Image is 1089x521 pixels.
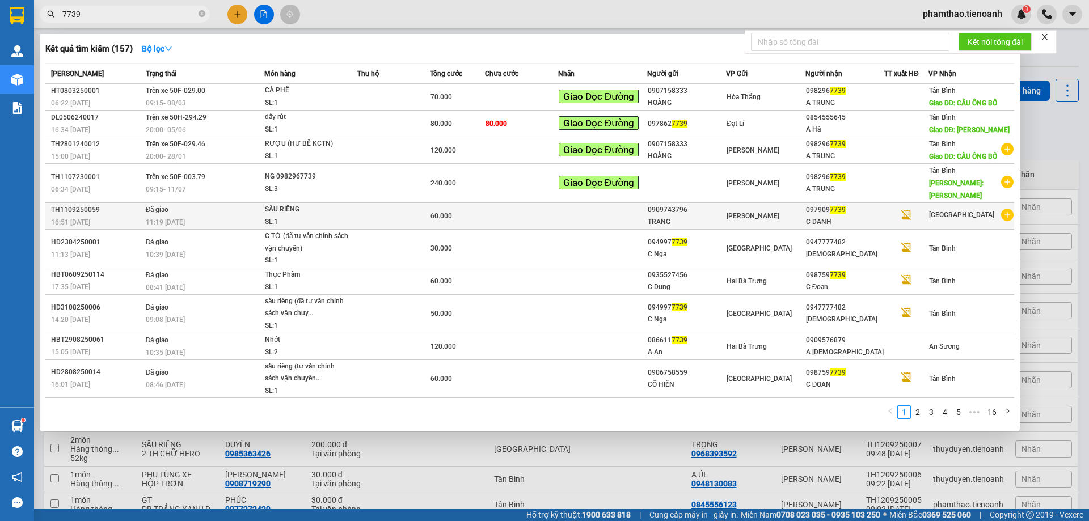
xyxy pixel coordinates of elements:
[929,342,960,350] span: An Sương
[265,124,350,136] div: SL: 1
[938,405,952,419] li: 4
[146,140,205,148] span: Trên xe 50F-029.46
[430,212,452,220] span: 60.000
[884,405,897,419] button: left
[648,314,726,325] div: C Nga
[898,406,910,418] a: 1
[142,44,172,53] strong: Bộ lọc
[146,113,206,121] span: Trên xe 50H-294.29
[146,218,185,226] span: 11:19 [DATE]
[727,120,744,128] span: Đạt Lí
[911,406,924,418] a: 2
[146,381,185,389] span: 08:46 [DATE]
[830,271,846,279] span: 7739
[146,238,169,246] span: Đã giao
[146,316,185,324] span: 09:08 [DATE]
[806,97,884,109] div: A TRUNG
[146,185,186,193] span: 09:15 - 11/07
[1004,408,1011,414] span: right
[559,116,639,130] span: Giao Dọc Đường
[146,99,186,107] span: 09:15 - 08/03
[146,283,185,291] span: 08:41 [DATE]
[51,334,142,346] div: HBT2908250061
[830,173,846,181] span: 7739
[929,211,994,219] span: [GEOGRAPHIC_DATA]
[806,248,884,260] div: [DEMOGRAPHIC_DATA]
[265,150,350,163] div: SL: 1
[51,366,142,378] div: HD2808250014
[51,316,90,324] span: 14:20 [DATE]
[929,277,956,285] span: Tân Bình
[672,120,687,128] span: 7739
[968,36,1023,48] span: Kết nối tổng đài
[929,113,956,121] span: Tân Bình
[430,342,456,350] span: 120.000
[51,171,142,183] div: TH1107230001
[265,138,350,150] div: RƯỢU (HƯ BỂ KCTN)
[925,406,938,418] a: 3
[648,248,726,260] div: C Nga
[265,295,350,320] div: sầu riêng (đã tư vấn chính sách vận chuy...
[265,183,350,196] div: SL: 3
[830,87,846,95] span: 7739
[51,269,142,281] div: HBT0609250114
[430,277,452,285] span: 60.000
[929,140,956,148] span: Tân Bình
[929,126,1010,134] span: Giao DĐ: [PERSON_NAME]
[558,70,575,78] span: Nhãn
[884,405,897,419] li: Previous Page
[939,406,951,418] a: 4
[727,310,792,317] span: [GEOGRAPHIC_DATA]
[806,171,884,183] div: 098296
[51,112,142,124] div: DL0506240017
[51,99,90,107] span: 06:22 [DATE]
[727,244,792,252] span: [GEOGRAPHIC_DATA]
[559,143,639,156] span: Giao Dọc Đường
[51,283,90,291] span: 17:35 [DATE]
[647,70,678,78] span: Người gửi
[648,204,726,216] div: 0909743796
[430,244,452,252] span: 30.000
[672,303,687,311] span: 7739
[51,204,142,216] div: TH1109250059
[806,334,884,346] div: 0909576879
[806,124,884,135] div: A Hà
[648,334,726,346] div: 086611
[648,216,726,228] div: TRANG
[51,251,90,259] span: 11:13 [DATE]
[264,70,296,78] span: Món hàng
[648,236,726,248] div: 094997
[265,171,350,183] div: NG 0982967739
[51,236,142,248] div: HD2304250001
[830,206,846,214] span: 7739
[430,375,452,383] span: 60.000
[929,87,956,95] span: Tân Bình
[199,10,205,17] span: close-circle
[265,230,350,255] div: G TỜ (đã tư vấn chính sách vận chuyển)
[648,150,726,162] div: HOÀNG
[51,153,90,160] span: 15:00 [DATE]
[806,269,884,281] div: 098759
[648,269,726,281] div: 0935527456
[884,70,919,78] span: TT xuất HĐ
[965,405,984,419] span: •••
[727,375,792,383] span: [GEOGRAPHIC_DATA]
[146,271,169,279] span: Đã giao
[830,368,846,376] span: 7739
[806,281,884,293] div: C Đoan
[430,93,452,101] span: 70.000
[12,472,23,482] span: notification
[648,281,726,293] div: C Dung
[265,84,350,97] div: CÀ PHÊ
[929,375,956,383] span: Tân Bình
[199,9,205,20] span: close-circle
[806,346,884,358] div: A [DEMOGRAPHIC_DATA]
[806,138,884,150] div: 098296
[648,379,726,391] div: CÔ HIỀN
[648,302,726,314] div: 094997
[726,70,748,78] span: VP Gửi
[1001,405,1014,419] li: Next Page
[12,446,23,457] span: question-circle
[929,99,998,107] span: Giao DĐ: CẦU ÔNG BỐ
